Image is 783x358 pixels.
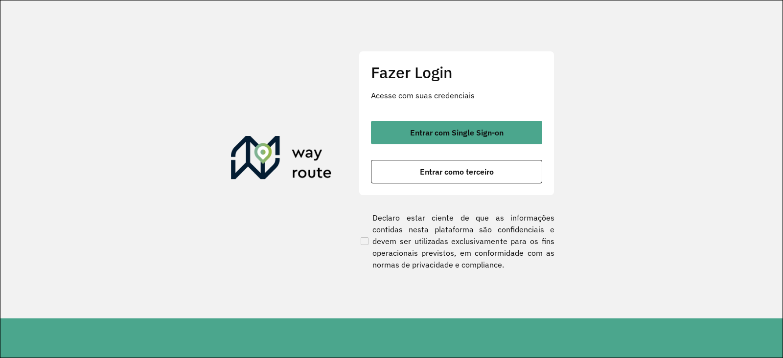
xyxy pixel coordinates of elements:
[420,168,494,176] span: Entrar como terceiro
[359,212,554,270] label: Declaro estar ciente de que as informações contidas nesta plataforma são confidenciais e devem se...
[371,121,542,144] button: button
[371,63,542,82] h2: Fazer Login
[371,160,542,183] button: button
[231,136,332,183] img: Roteirizador AmbevTech
[371,89,542,101] p: Acesse com suas credenciais
[410,129,504,136] span: Entrar com Single Sign-on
